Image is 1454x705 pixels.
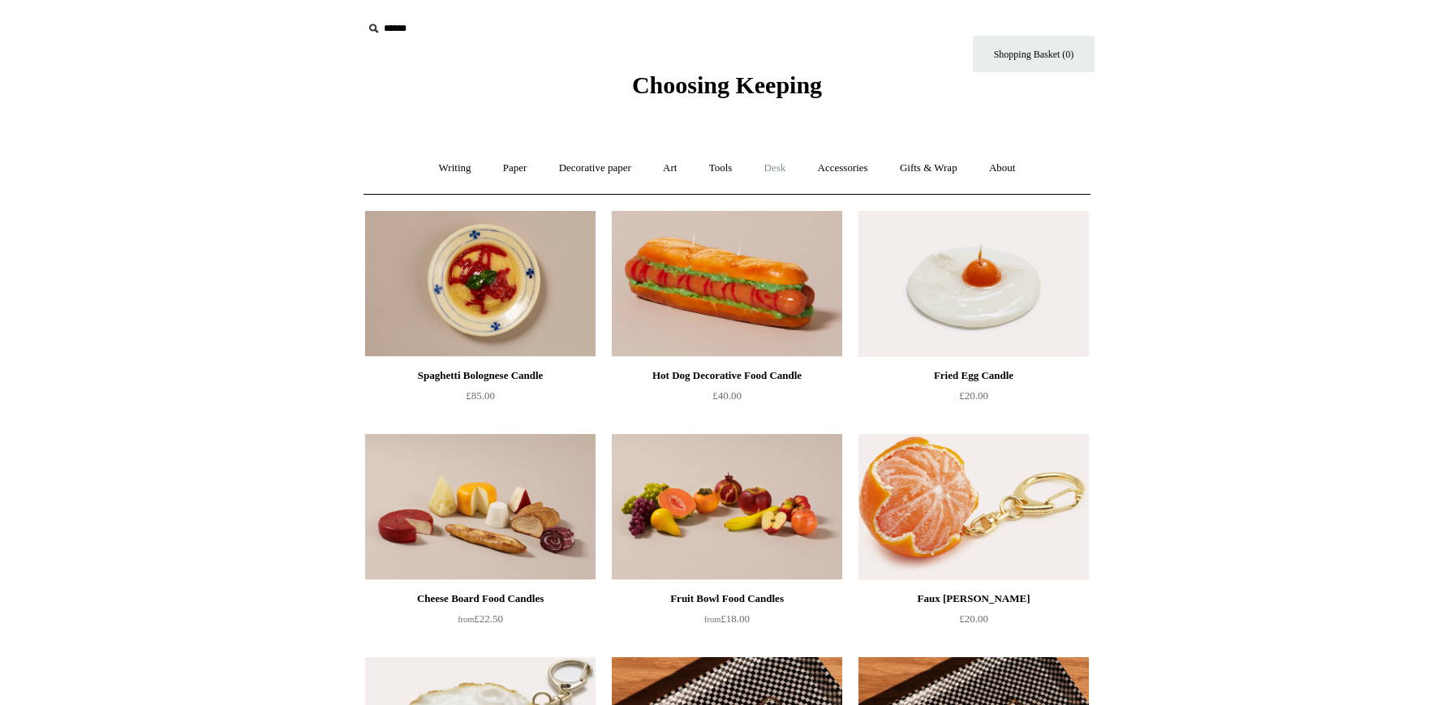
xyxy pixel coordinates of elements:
img: Fruit Bowl Food Candles [612,434,842,580]
a: Accessories [803,147,883,190]
a: Desk [750,147,801,190]
a: Writing [424,147,486,190]
span: £22.50 [458,613,503,625]
a: Fruit Bowl Food Candles from£18.00 [612,589,842,656]
div: Spaghetti Bolognese Candle [369,366,591,385]
span: £20.00 [959,389,988,402]
a: Fried Egg Candle Fried Egg Candle [858,211,1089,357]
a: Cheese Board Food Candles Cheese Board Food Candles [365,434,596,580]
span: from [458,615,474,624]
a: About [974,147,1030,190]
a: Faux Clementine Keyring Faux Clementine Keyring [858,434,1089,580]
span: £40.00 [712,389,742,402]
div: Hot Dog Decorative Food Candle [616,366,838,385]
a: Hot Dog Decorative Food Candle £40.00 [612,366,842,432]
span: from [704,615,721,624]
img: Cheese Board Food Candles [365,434,596,580]
a: Fruit Bowl Food Candles Fruit Bowl Food Candles [612,434,842,580]
div: Fried Egg Candle [863,366,1085,385]
a: Fried Egg Candle £20.00 [858,366,1089,432]
img: Hot Dog Decorative Food Candle [612,211,842,357]
div: Cheese Board Food Candles [369,589,591,608]
img: Faux Clementine Keyring [858,434,1089,580]
a: Shopping Basket (0) [973,36,1095,72]
span: £18.00 [704,613,750,625]
a: Art [648,147,691,190]
a: Spaghetti Bolognese Candle Spaghetti Bolognese Candle [365,211,596,357]
a: Gifts & Wrap [885,147,972,190]
a: Decorative paper [544,147,646,190]
div: Fruit Bowl Food Candles [616,589,838,608]
a: Faux [PERSON_NAME] £20.00 [858,589,1089,656]
a: Spaghetti Bolognese Candle £85.00 [365,366,596,432]
a: Tools [695,147,747,190]
a: Choosing Keeping [632,84,822,96]
a: Cheese Board Food Candles from£22.50 [365,589,596,656]
div: Faux [PERSON_NAME] [863,589,1085,608]
span: £20.00 [959,613,988,625]
span: £85.00 [466,389,495,402]
a: Paper [488,147,542,190]
img: Fried Egg Candle [858,211,1089,357]
img: Spaghetti Bolognese Candle [365,211,596,357]
a: Hot Dog Decorative Food Candle Hot Dog Decorative Food Candle [612,211,842,357]
span: Choosing Keeping [632,71,822,98]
